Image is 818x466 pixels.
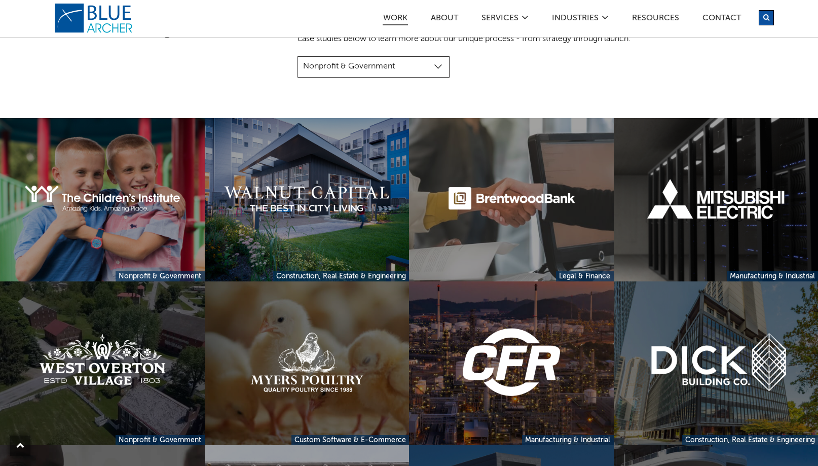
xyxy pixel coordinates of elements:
[430,14,459,25] a: ABOUT
[383,14,408,25] a: Work
[727,271,818,282] a: Manufacturing & Industrial
[54,3,135,33] a: logo
[522,435,613,446] a: Manufacturing & Industrial
[631,14,680,25] a: Resources
[551,14,599,25] a: Industries
[273,271,409,282] a: Construction, Real Estate & Engineering
[116,271,204,282] a: Nonprofit & Government
[291,435,409,446] a: Custom Software & E-Commerce
[116,435,204,446] a: Nonprofit & Government
[481,14,519,25] a: SERVICES
[702,14,741,25] a: Contact
[682,435,818,446] a: Construction, Real Estate & Engineering
[556,271,613,282] a: Legal & Finance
